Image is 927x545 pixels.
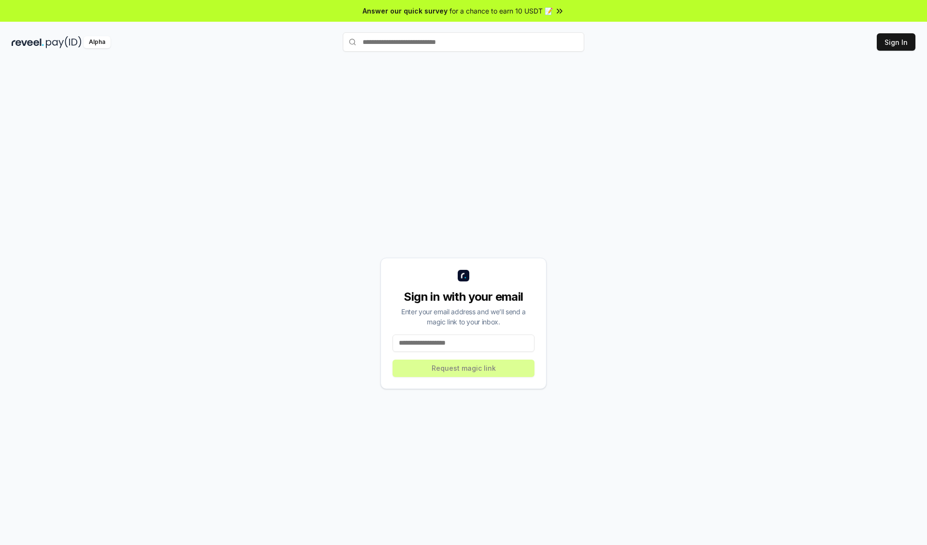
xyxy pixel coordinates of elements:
img: logo_small [458,270,469,281]
div: Enter your email address and we’ll send a magic link to your inbox. [393,307,534,327]
img: reveel_dark [12,36,44,48]
button: Sign In [877,33,915,51]
div: Sign in with your email [393,289,534,305]
img: pay_id [46,36,82,48]
span: for a chance to earn 10 USDT 📝 [449,6,553,16]
div: Alpha [84,36,111,48]
span: Answer our quick survey [363,6,448,16]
